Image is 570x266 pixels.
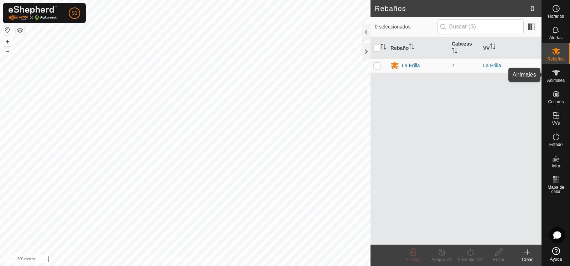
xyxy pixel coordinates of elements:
[409,45,414,50] p-sorticon: Activar para ordenar
[149,257,190,263] a: Política de Privacidad
[3,37,12,46] button: +
[552,121,560,126] font: VVs
[542,244,570,264] a: Ayuda
[530,5,534,12] font: 0
[71,10,77,16] font: S1
[548,99,564,104] font: Collares
[6,47,9,54] font: –
[452,63,455,68] font: 7
[547,57,564,62] font: Rebaños
[483,63,501,68] a: La Erilla
[9,6,57,20] img: Logotipo de Gallagher
[402,63,420,68] font: La Erilla
[550,257,562,262] font: Ayuda
[375,5,406,12] font: Rebaños
[375,24,410,30] font: 0 seleccionados
[549,142,563,147] font: Estado
[548,185,564,194] font: Mapa de calor
[3,47,12,55] button: –
[458,257,483,262] font: Encender VV
[483,45,490,51] font: VV
[390,45,409,51] font: Rebaño
[493,257,504,262] font: Editar
[547,78,565,83] font: Animales
[551,163,560,168] font: Infra
[548,14,564,19] font: Horarios
[380,45,386,51] p-sorticon: Activar para ordenar
[431,257,452,262] font: Apagar VV
[16,26,24,35] button: Capas del Mapa
[6,38,10,45] font: +
[405,257,421,262] font: Eliminar
[198,257,222,262] font: Contáctanos
[437,19,524,34] input: Buscar (S)
[149,257,190,262] font: Política de Privacidad
[490,45,496,50] p-sorticon: Activar para ordenar
[3,26,12,34] button: Restablecer mapa
[198,257,222,263] a: Contáctanos
[452,41,472,47] font: Cabezas
[549,35,563,40] font: Alertas
[452,49,457,54] p-sorticon: Activar para ordenar
[522,257,533,262] font: Crear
